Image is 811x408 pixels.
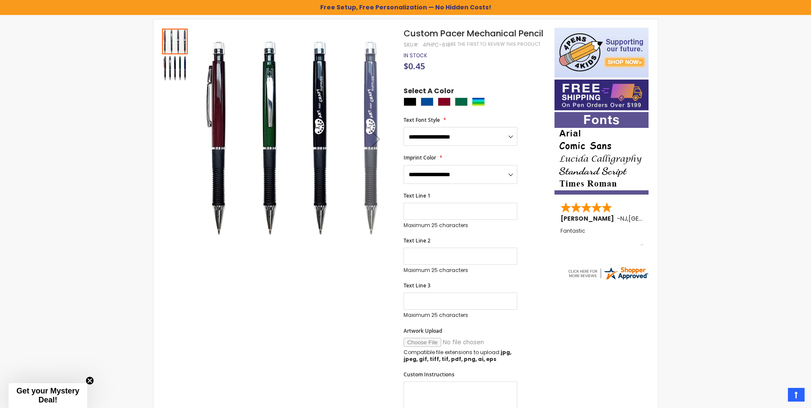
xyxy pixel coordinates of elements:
span: Imprint Color [404,154,436,161]
img: 4pens.com widget logo [567,266,649,281]
div: Get your Mystery Deal!Close teaser [9,383,87,408]
div: Dark Green [455,98,468,106]
div: Burgundy [438,98,451,106]
span: NJ [620,214,627,223]
p: Maximum 25 characters [404,222,517,229]
img: Custom Pacer Mechanical Pencil [162,55,188,81]
span: Artwork Upload [404,327,442,334]
div: Next [358,28,392,250]
span: Get your Mystery Deal! [16,387,79,404]
p: Maximum 25 characters [404,312,517,319]
div: Availability [404,52,427,59]
p: Compatible file extensions to upload: [404,349,517,363]
img: Free shipping on orders over $199 [554,80,649,110]
button: Close teaser [86,376,94,385]
a: Be the first to review this product [451,41,540,47]
span: Custom Pacer Mechanical Pencil [404,27,543,39]
img: font-personalization-examples [554,112,649,195]
a: Top [788,388,805,402]
span: In stock [404,52,427,59]
span: [PERSON_NAME] [560,214,617,223]
div: Black [404,98,416,106]
p: Maximum 25 characters [404,267,517,274]
span: $0.45 [404,60,425,72]
div: 4PHPC-618 [423,41,451,48]
span: Text Font Style [404,116,440,124]
img: Custom Pacer Mechanical Pencil [197,40,392,236]
span: Select A Color [404,86,454,98]
a: 4pens.com certificate URL [567,275,649,283]
div: Dark Blue [421,98,434,106]
div: Assorted [472,98,485,106]
span: Text Line 1 [404,192,431,199]
strong: jpg, jpeg, gif, tiff, tif, pdf, png, ai, eps [404,349,511,363]
span: [GEOGRAPHIC_DATA] [628,214,691,223]
span: Text Line 3 [404,282,431,289]
div: Custom Pacer Mechanical Pencil [162,54,188,81]
span: Custom Instructions [404,371,454,378]
strong: SKU [404,41,419,48]
img: 4pens 4 kids [554,28,649,77]
span: Text Line 2 [404,237,431,244]
div: Fantastic [560,228,643,246]
span: - , [617,214,691,223]
div: Custom Pacer Mechanical Pencil [162,28,189,54]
